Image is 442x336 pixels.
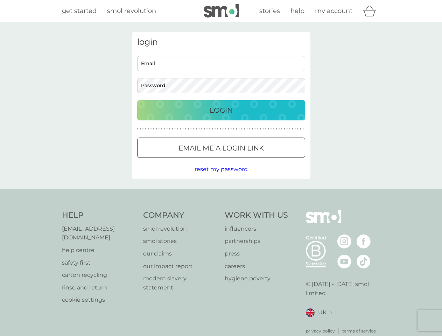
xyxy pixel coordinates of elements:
[107,6,156,16] a: smol revolution
[137,127,139,131] p: ●
[62,246,136,255] a: help centre
[225,237,288,246] a: partnerships
[223,127,224,131] p: ●
[268,127,269,131] p: ●
[159,127,160,131] p: ●
[220,127,221,131] p: ●
[185,127,187,131] p: ●
[190,127,192,131] p: ●
[164,127,165,131] p: ●
[290,7,304,15] span: help
[180,127,181,131] p: ●
[215,127,216,131] p: ●
[289,127,290,131] p: ●
[306,328,335,334] a: privacy policy
[284,127,285,131] p: ●
[254,127,256,131] p: ●
[195,165,248,174] button: reset my password
[315,6,352,16] a: my account
[249,127,251,131] p: ●
[212,127,213,131] p: ●
[217,127,218,131] p: ●
[225,249,288,258] a: press
[300,127,301,131] p: ●
[137,138,305,158] button: Email me a login link
[143,262,218,271] a: our impact report
[337,234,351,248] img: visit the smol Instagram page
[62,210,136,221] h4: Help
[262,127,264,131] p: ●
[228,127,229,131] p: ●
[137,37,305,47] h3: login
[148,127,149,131] p: ●
[204,127,205,131] p: ●
[357,234,371,248] img: visit the smol Facebook page
[177,127,178,131] p: ●
[204,4,239,17] img: smol
[260,127,261,131] p: ●
[252,127,253,131] p: ●
[257,127,259,131] p: ●
[276,127,277,131] p: ●
[302,127,304,131] p: ●
[172,127,173,131] p: ●
[318,308,327,317] span: UK
[143,249,218,258] a: our claims
[273,127,274,131] p: ●
[279,127,280,131] p: ●
[62,295,136,304] a: cookie settings
[62,283,136,292] a: rinse and return
[169,127,170,131] p: ●
[178,142,264,154] p: Email me a login link
[238,127,240,131] p: ●
[182,127,184,131] p: ●
[292,127,293,131] p: ●
[62,7,97,15] span: get started
[140,127,141,131] p: ●
[236,127,237,131] p: ●
[287,127,288,131] p: ●
[156,127,157,131] p: ●
[281,127,282,131] p: ●
[225,224,288,233] a: influencers
[196,127,197,131] p: ●
[290,6,304,16] a: help
[342,328,376,334] a: terms of service
[206,127,208,131] p: ●
[259,7,280,15] span: stories
[337,254,351,268] img: visit the smol Youtube page
[306,280,380,297] p: © [DATE] - [DATE] smol limited
[62,271,136,280] a: carton recycling
[143,274,218,292] p: modern slavery statement
[225,274,288,283] a: hygiene poverty
[62,224,136,242] a: [EMAIL_ADDRESS][DOMAIN_NAME]
[142,127,144,131] p: ●
[210,105,233,116] p: Login
[161,127,162,131] p: ●
[294,127,296,131] p: ●
[174,127,176,131] p: ●
[62,258,136,267] a: safety first
[225,127,226,131] p: ●
[145,127,146,131] p: ●
[225,210,288,221] h4: Work With Us
[209,127,210,131] p: ●
[265,127,267,131] p: ●
[166,127,168,131] p: ●
[357,254,371,268] img: visit the smol Tiktok page
[188,127,189,131] p: ●
[306,210,341,234] img: smol
[297,127,299,131] p: ●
